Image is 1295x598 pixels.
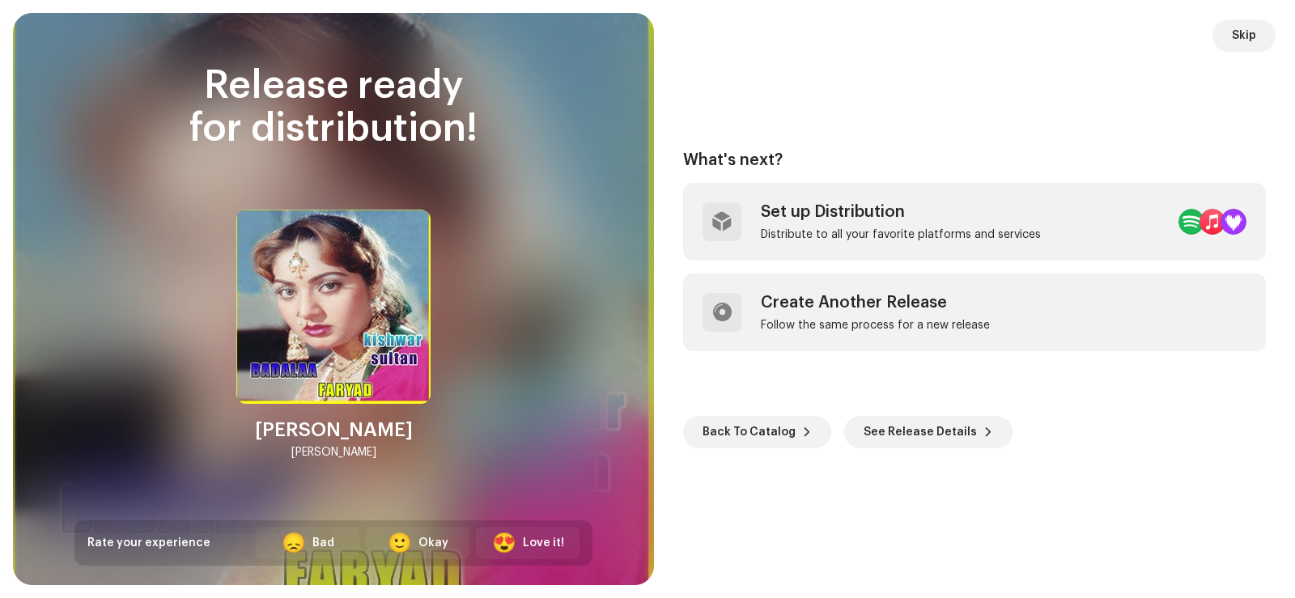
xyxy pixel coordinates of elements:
div: Create Another Release [761,293,990,312]
span: Back To Catalog [703,416,796,448]
div: 😍 [492,533,516,553]
div: 🙂 [388,533,412,553]
div: Release ready for distribution! [74,65,592,151]
button: Skip [1212,19,1276,52]
div: What's next? [683,151,1266,170]
div: Set up Distribution [761,202,1041,222]
div: Follow the same process for a new release [761,319,990,332]
div: Bad [312,535,334,552]
span: Skip [1232,19,1256,52]
div: Distribute to all your favorite platforms and services [761,228,1041,241]
div: [PERSON_NAME] [291,443,376,462]
span: Rate your experience [87,537,210,549]
div: 😞 [282,533,306,553]
span: See Release Details [864,416,977,448]
div: Love it! [523,535,564,552]
button: See Release Details [844,416,1013,448]
re-a-post-create-item: Set up Distribution [683,183,1266,261]
re-a-post-create-item: Create Another Release [683,274,1266,351]
div: Okay [418,535,448,552]
button: Back To Catalog [683,416,831,448]
img: a56c3431-e4e9-43e4-afbe-1d4b5f7f46e6 [236,210,431,404]
div: [PERSON_NAME] [255,417,413,443]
